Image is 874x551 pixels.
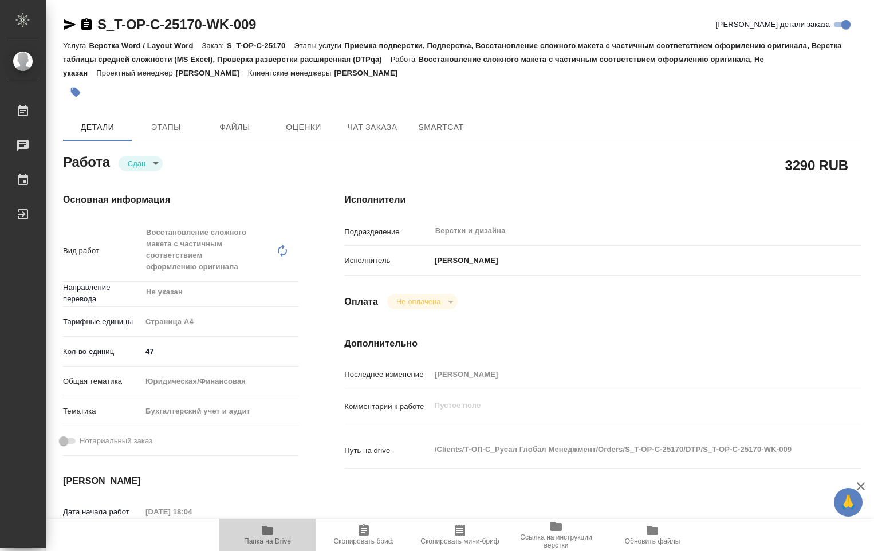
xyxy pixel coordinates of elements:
span: SmartCat [414,120,469,135]
p: S_T-OP-C-25170 [227,41,294,50]
p: Верстка Word / Layout Word [89,41,202,50]
p: Услуга [63,41,89,50]
button: Добавить тэг [63,80,88,105]
p: Дата начала работ [63,506,141,518]
h4: [PERSON_NAME] [63,474,298,488]
p: Общая тематика [63,376,141,387]
div: Бухгалтерский учет и аудит [141,402,298,421]
button: Сдан [124,159,149,168]
span: Этапы [139,120,194,135]
span: Файлы [207,120,262,135]
p: Кол-во единиц [63,346,141,357]
p: Приемка подверстки, Подверстка, Восстановление сложного макета с частичным соответствием оформлен... [63,41,842,64]
h2: 3290 RUB [785,155,848,175]
h4: Основная информация [63,193,298,207]
textarea: /Clients/Т-ОП-С_Русал Глобал Менеджмент/Orders/S_T-OP-C-25170/DTP/S_T-OP-C-25170-WK-009 [431,440,818,459]
p: Последнее изменение [344,369,430,380]
p: Тарифные единицы [63,316,141,328]
span: Обновить файлы [625,537,680,545]
button: Ссылка на инструкции верстки [508,519,604,551]
p: Клиентские менеджеры [248,69,334,77]
span: Чат заказа [345,120,400,135]
button: Папка на Drive [219,519,316,551]
button: Скопировать бриф [316,519,412,551]
a: S_T-OP-C-25170-WK-009 [97,17,256,32]
span: Папка на Drive [244,537,291,545]
span: Детали [70,120,125,135]
p: Работа [391,55,419,64]
p: [PERSON_NAME] [334,69,406,77]
button: Скопировать ссылку для ЯМессенджера [63,18,77,32]
div: Страница А4 [141,312,298,332]
button: Скопировать ссылку [80,18,93,32]
p: Вид работ [63,245,141,257]
h4: Исполнители [344,193,861,207]
p: [PERSON_NAME] [176,69,248,77]
button: 🙏 [834,488,863,517]
p: Направление перевода [63,282,141,305]
button: Обновить файлы [604,519,700,551]
div: Сдан [387,294,458,309]
p: Тематика [63,406,141,417]
p: Этапы услуги [294,41,344,50]
span: Нотариальный заказ [80,435,152,447]
input: Пустое поле [141,503,242,520]
div: Юридическая/Финансовая [141,372,298,391]
p: Проектный менеджер [96,69,175,77]
p: Комментарий к работе [344,401,430,412]
span: Скопировать бриф [333,537,393,545]
span: [PERSON_NAME] детали заказа [716,19,830,30]
input: ✎ Введи что-нибудь [141,343,298,360]
div: Сдан [119,156,163,171]
p: Заказ: [202,41,227,50]
h2: Работа [63,151,110,171]
span: Скопировать мини-бриф [420,537,499,545]
h4: Оплата [344,295,378,309]
p: Исполнитель [344,255,430,266]
button: Не оплачена [393,297,444,306]
p: Путь на drive [344,445,430,456]
span: 🙏 [838,490,858,514]
span: Ссылка на инструкции верстки [515,533,597,549]
p: Подразделение [344,226,430,238]
input: Пустое поле [431,366,818,383]
span: Оценки [276,120,331,135]
h4: Дополнительно [344,337,861,351]
p: [PERSON_NAME] [431,255,498,266]
button: Скопировать мини-бриф [412,519,508,551]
